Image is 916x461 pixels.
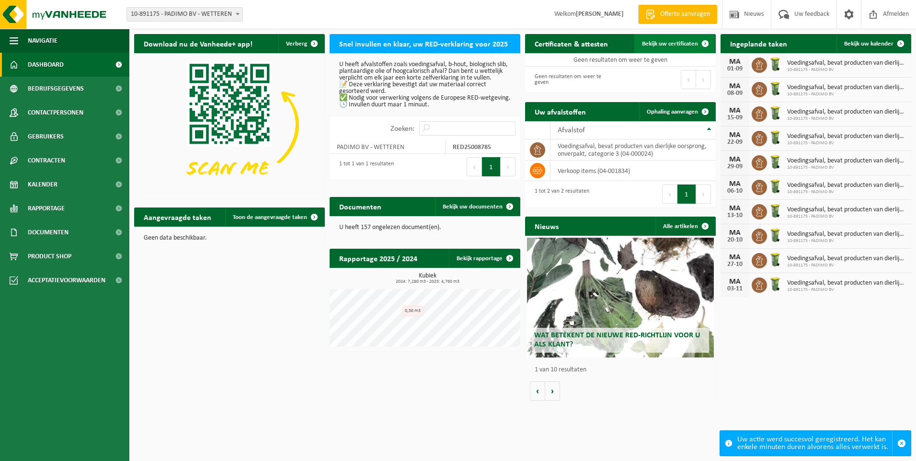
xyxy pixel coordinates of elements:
div: MA [725,205,744,212]
div: 1 tot 1 van 1 resultaten [334,156,394,177]
span: 10-891175 - PADIMO BV [787,287,906,293]
div: 06-10 [725,188,744,195]
img: WB-0140-HPE-GN-50 [767,129,783,146]
button: 1 [677,184,696,204]
div: MA [725,156,744,163]
span: Verberg [286,41,307,47]
span: Voedingsafval, bevat producten van dierlijke oorsprong, onverpakt, categorie 3 [787,84,906,92]
span: Documenten [28,220,69,244]
span: Voedingsafval, bevat producten van dierlijke oorsprong, onverpakt, categorie 3 [787,59,906,67]
div: 13-10 [725,212,744,219]
span: 10-891175 - PADIMO BV [787,214,906,219]
button: Next [696,184,711,204]
img: WB-0140-HPE-GN-50 [767,105,783,121]
span: 10-891175 - PADIMO BV [787,92,906,97]
h2: Aangevraagde taken [134,207,221,226]
div: 22-09 [725,139,744,146]
span: 10-891175 - PADIMO BV [787,238,906,244]
div: MA [725,254,744,261]
div: 15-09 [725,115,744,121]
img: WB-0140-HPE-GN-50 [767,252,783,268]
span: Contracten [28,149,65,173]
span: Contactpersonen [28,101,83,125]
div: MA [725,131,744,139]
td: Geen resultaten om weer te geven [525,53,716,67]
div: 20-10 [725,237,744,243]
span: Voedingsafval, bevat producten van dierlijke oorsprong, onverpakt, categorie 3 [787,230,906,238]
div: 27-10 [725,261,744,268]
a: Bekijk uw kalender [836,34,910,53]
img: WB-0140-HPE-GN-50 [767,203,783,219]
span: 10-891175 - PADIMO BV [787,165,906,171]
span: Offerte aanvragen [658,10,712,19]
div: 1 tot 2 van 2 resultaten [530,184,589,205]
span: Ophaling aanvragen [647,109,698,115]
h2: Uw afvalstoffen [525,102,595,121]
span: Voedingsafval, bevat producten van dierlijke oorsprong, onverpakt, categorie 3 [787,182,906,189]
div: MA [725,229,744,237]
div: 01-09 [725,66,744,72]
h3: Kubiek [334,273,520,284]
button: Previous [467,157,482,176]
span: 10-891175 - PADIMO BV - WETTEREN [126,7,243,22]
label: Zoeken: [390,125,414,133]
p: U heeft 157 ongelezen document(en). [339,224,511,231]
img: WB-0140-HPE-GN-50 [767,81,783,97]
div: MA [725,82,744,90]
span: Voedingsafval, bevat producten van dierlijke oorsprong, onverpakt, categorie 3 [787,255,906,263]
div: MA [725,107,744,115]
span: Product Shop [28,244,71,268]
h2: Nieuws [525,217,568,235]
span: Voedingsafval, bevat producten van dierlijke oorsprong, onverpakt, categorie 3 [787,206,906,214]
a: Ophaling aanvragen [639,102,715,121]
span: 2024: 7,280 m3 - 2025: 4,760 m3 [334,279,520,284]
div: MA [725,278,744,286]
a: Wat betekent de nieuwe RED-richtlijn voor u als klant? [527,238,714,357]
a: Bekijk uw certificaten [634,34,715,53]
div: MA [725,58,744,66]
span: 10-891175 - PADIMO BV [787,140,906,146]
img: Download de VHEPlus App [134,53,325,196]
div: MA [725,180,744,188]
span: Rapportage [28,196,65,220]
h2: Ingeplande taken [721,34,797,53]
button: Next [501,157,515,176]
button: Previous [662,184,677,204]
p: 1 van 10 resultaten [535,367,711,373]
h2: Certificaten & attesten [525,34,618,53]
a: Toon de aangevraagde taken [225,207,324,227]
span: Toon de aangevraagde taken [233,214,307,220]
button: Previous [681,70,696,89]
div: 0,56 m3 [402,306,424,316]
button: 1 [482,157,501,176]
strong: RED25008785 [453,144,491,151]
h2: Download nu de Vanheede+ app! [134,34,262,53]
h2: Rapportage 2025 / 2024 [330,249,427,267]
span: 10-891175 - PADIMO BV [787,263,906,268]
img: WB-0140-HPE-GN-50 [767,227,783,243]
img: WB-0140-HPE-GN-50 [767,178,783,195]
span: 10-891175 - PADIMO BV [787,189,906,195]
span: Afvalstof [558,127,585,134]
span: Bekijk uw documenten [443,204,503,210]
p: U heeft afvalstoffen zoals voedingsafval, b-hout, biologisch slib, plantaardige olie of hoogcalor... [339,61,511,108]
td: PADIMO BV - WETTEREN [330,140,446,154]
span: 10-891175 - PADIMO BV [787,116,906,122]
span: 10-891175 - PADIMO BV [787,67,906,73]
a: Offerte aanvragen [638,5,717,24]
span: Bedrijfsgegevens [28,77,84,101]
span: Voedingsafval, bevat producten van dierlijke oorsprong, onverpakt, categorie 3 [787,157,906,165]
div: 08-09 [725,90,744,97]
span: Voedingsafval, bevat producten van dierlijke oorsprong, onverpakt, categorie 3 [787,279,906,287]
span: Navigatie [28,29,57,53]
h2: Documenten [330,197,391,216]
p: Geen data beschikbaar. [144,235,315,242]
span: Bekijk uw certificaten [642,41,698,47]
h2: Snel invullen en klaar, uw RED-verklaring voor 2025 [330,34,517,53]
button: Verberg [278,34,324,53]
span: Dashboard [28,53,64,77]
span: Gebruikers [28,125,64,149]
img: WB-0140-HPE-GN-50 [767,154,783,170]
div: Uw actie werd succesvol geregistreerd. Het kan enkele minuten duren alvorens alles verwerkt is. [737,431,892,456]
span: Kalender [28,173,57,196]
